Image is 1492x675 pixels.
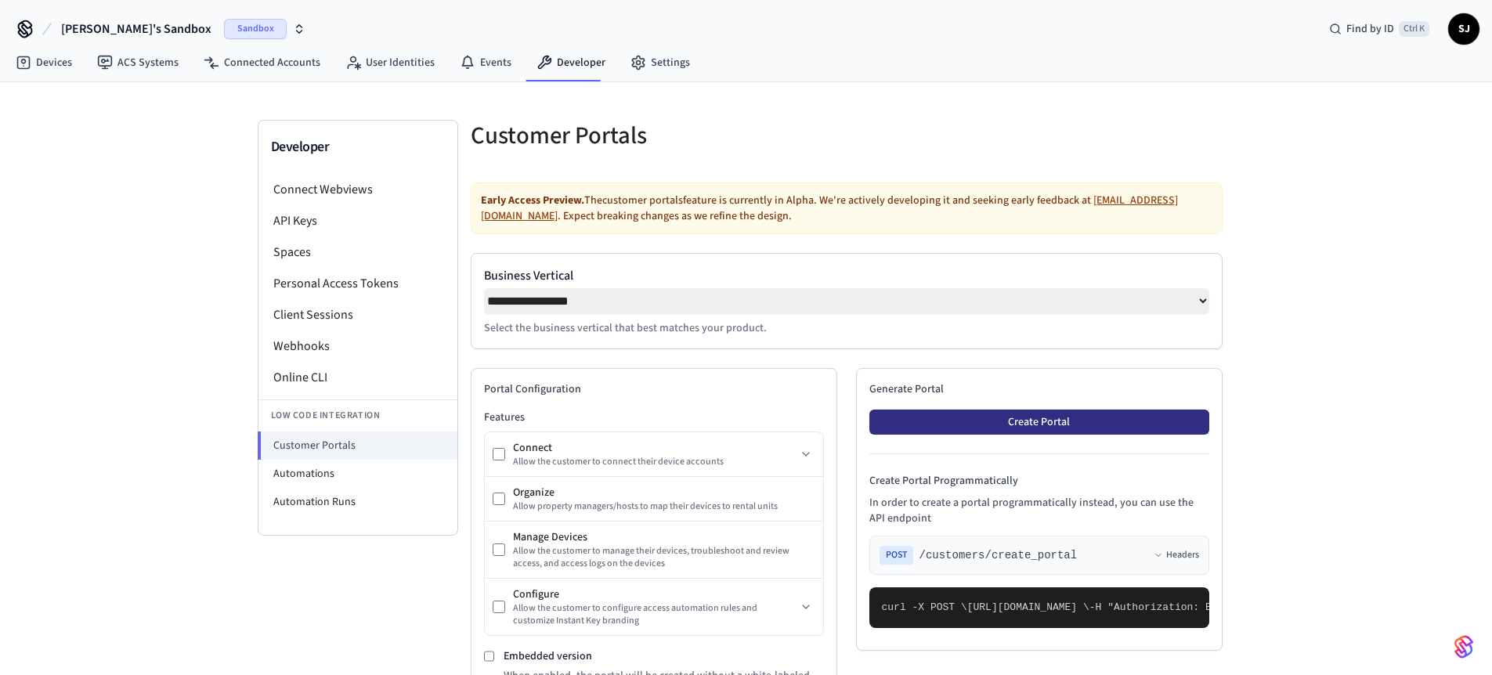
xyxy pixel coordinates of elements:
[1346,21,1394,37] span: Find by ID
[471,182,1223,234] div: The customer portals feature is currently in Alpha. We're actively developing it and seeking earl...
[258,236,457,268] li: Spaces
[258,268,457,299] li: Personal Access Tokens
[484,410,824,425] h3: Features
[271,136,445,158] h3: Developer
[880,546,913,565] span: POST
[1317,15,1442,43] div: Find by IDCtrl K
[618,49,703,77] a: Settings
[481,193,584,208] strong: Early Access Preview.
[258,174,457,205] li: Connect Webviews
[85,49,191,77] a: ACS Systems
[967,601,1089,613] span: [URL][DOMAIN_NAME] \
[1154,549,1199,561] button: Headers
[61,20,211,38] span: [PERSON_NAME]'s Sandbox
[882,601,967,613] span: curl -X POST \
[1450,15,1478,43] span: SJ
[258,431,457,460] li: Customer Portals
[224,19,287,39] span: Sandbox
[258,488,457,516] li: Automation Runs
[1448,13,1479,45] button: SJ
[513,587,797,602] div: Configure
[447,49,524,77] a: Events
[524,49,618,77] a: Developer
[484,266,1209,285] label: Business Vertical
[3,49,85,77] a: Devices
[258,299,457,330] li: Client Sessions
[1454,634,1473,659] img: SeamLogoGradient.69752ec5.svg
[333,49,447,77] a: User Identities
[513,440,797,456] div: Connect
[258,330,457,362] li: Webhooks
[258,399,457,431] li: Low Code Integration
[869,410,1209,435] button: Create Portal
[471,120,837,152] h5: Customer Portals
[513,500,815,513] div: Allow property managers/hosts to map their devices to rental units
[258,205,457,236] li: API Keys
[513,602,797,627] div: Allow the customer to configure access automation rules and customize Instant Key branding
[504,648,592,664] label: Embedded version
[919,547,1078,563] span: /customers/create_portal
[481,193,1178,224] a: [EMAIL_ADDRESS][DOMAIN_NAME]
[484,381,824,397] h2: Portal Configuration
[513,456,797,468] div: Allow the customer to connect their device accounts
[258,362,457,393] li: Online CLI
[484,320,1209,336] p: Select the business vertical that best matches your product.
[869,495,1209,526] p: In order to create a portal programmatically instead, you can use the API endpoint
[1089,601,1382,613] span: -H "Authorization: Bearer seam_api_key_123456" \
[191,49,333,77] a: Connected Accounts
[1399,21,1429,37] span: Ctrl K
[258,460,457,488] li: Automations
[869,473,1209,489] h4: Create Portal Programmatically
[513,545,815,570] div: Allow the customer to manage their devices, troubleshoot and review access, and access logs on th...
[513,485,815,500] div: Organize
[869,381,1209,397] h2: Generate Portal
[513,529,815,545] div: Manage Devices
